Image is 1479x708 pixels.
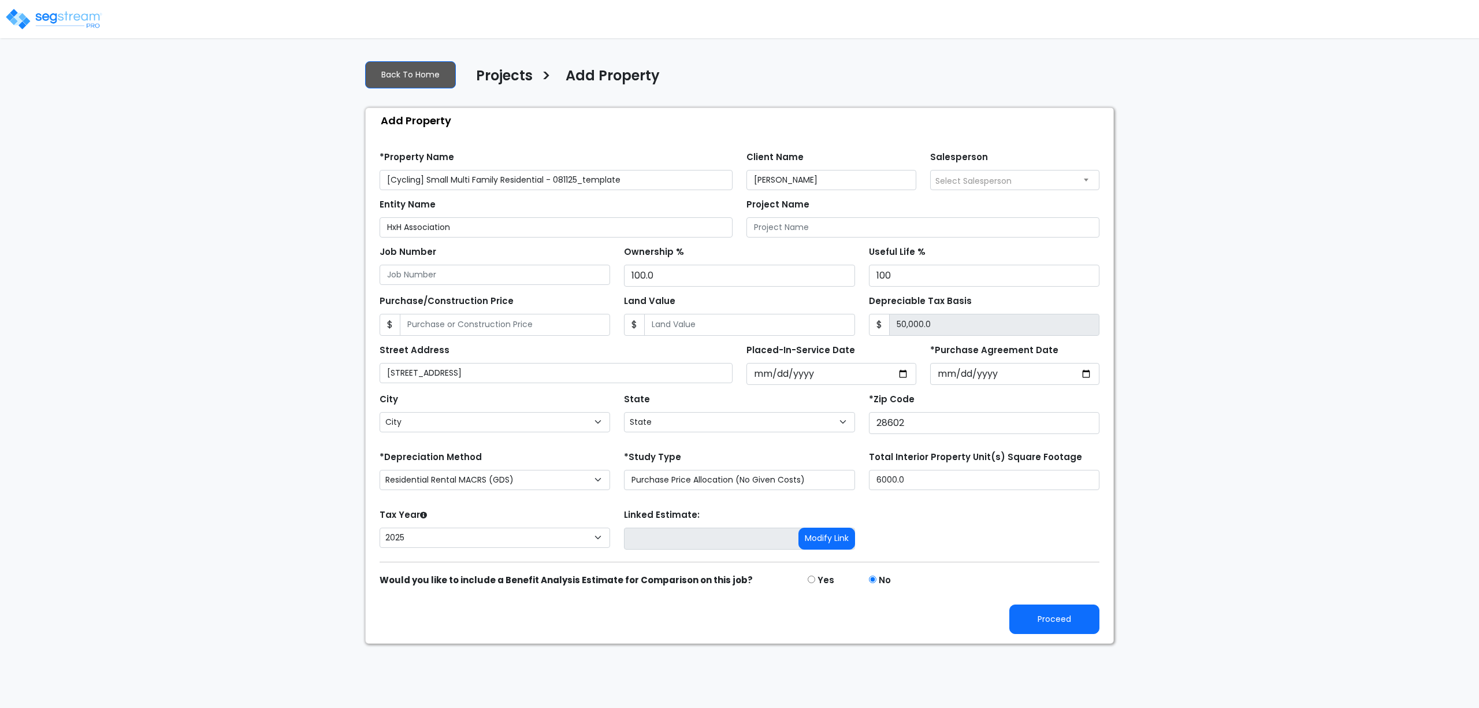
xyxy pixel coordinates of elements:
[380,314,400,336] span: $
[380,509,427,522] label: Tax Year
[380,265,610,285] input: Job Number
[380,170,733,190] input: Property Name
[746,151,804,164] label: Client Name
[644,314,854,336] input: Land Value
[624,314,645,336] span: $
[869,412,1099,434] input: Zip Code
[380,363,733,383] input: Street Address
[624,509,700,522] label: Linked Estimate:
[869,314,890,336] span: $
[624,246,684,259] label: Ownership %
[400,314,610,336] input: Purchase or Construction Price
[869,295,972,308] label: Depreciable Tax Basis
[1009,605,1099,634] button: Proceed
[869,265,1099,287] input: Useful Life %
[380,344,449,357] label: Street Address
[746,170,916,190] input: Client Name
[5,8,103,31] img: logo_pro_r.png
[380,574,753,586] strong: Would you like to include a Benefit Analysis Estimate for Comparison on this job?
[371,108,1113,133] div: Add Property
[624,265,854,287] input: Ownership %
[930,363,1100,385] input: Purchase Date
[566,68,660,87] h4: Add Property
[746,217,1099,238] input: Project Name
[380,151,454,164] label: *Property Name
[930,344,1058,357] label: *Purchase Agreement Date
[889,314,1099,336] input: 0.00
[869,393,915,406] label: *Zip Code
[476,68,533,87] h4: Projects
[365,61,456,88] a: Back To Home
[467,68,533,92] a: Projects
[817,574,834,587] label: Yes
[869,470,1099,490] input: total square foot
[879,574,891,587] label: No
[746,344,855,357] label: Placed-In-Service Date
[798,528,855,550] button: Modify Link
[380,198,436,212] label: Entity Name
[380,246,436,259] label: Job Number
[380,451,482,464] label: *Depreciation Method
[746,198,809,212] label: Project Name
[624,393,650,406] label: State
[541,66,551,89] h3: >
[380,295,514,308] label: Purchase/Construction Price
[380,217,733,238] input: Entity Name
[935,175,1012,187] span: Select Salesperson
[380,393,398,406] label: City
[869,246,926,259] label: Useful Life %
[624,451,681,464] label: *Study Type
[557,68,660,92] a: Add Property
[930,151,988,164] label: Salesperson
[624,295,675,308] label: Land Value
[869,451,1082,464] label: Total Interior Property Unit(s) Square Footage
